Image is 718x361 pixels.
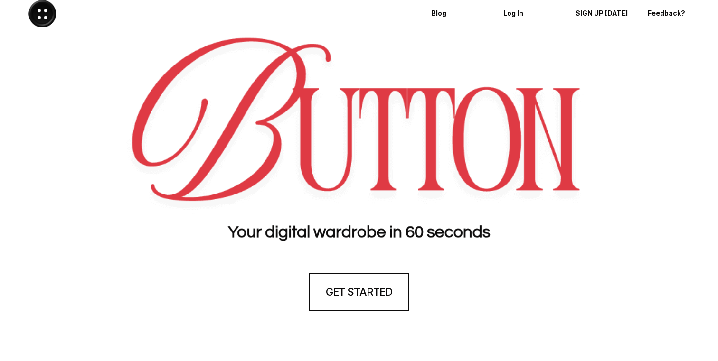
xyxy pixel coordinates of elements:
a: SIGN UP [DATE] [569,1,636,26]
a: Log In [497,1,564,26]
p: Log In [503,9,557,18]
a: Feedback? [641,1,709,26]
a: Blog [425,1,492,26]
h4: GET STARTED [326,285,392,299]
p: SIGN UP [DATE] [576,9,630,18]
p: Blog [431,9,485,18]
strong: Your digital wardrobe in 60 seconds [228,223,491,241]
p: Feedback? [648,9,702,18]
a: GET STARTED [309,273,409,311]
